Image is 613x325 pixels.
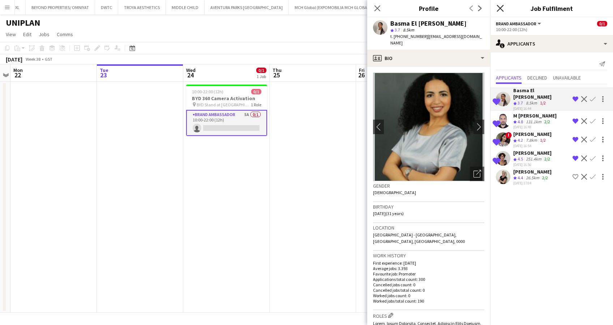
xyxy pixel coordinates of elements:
p: Cancelled jobs total count: 0 [373,287,484,293]
app-skills-label: 2/2 [544,119,550,124]
span: 24 [185,71,196,79]
button: MIDDLE CHILD [166,0,205,14]
span: Brand Ambassador [496,21,536,26]
h3: Job Fulfilment [490,4,613,13]
span: 3.7 [395,27,400,33]
button: MCH Global (EXPOMOBILIA MCH GLOBAL ME LIVE MARKETING LLC) [289,0,422,14]
div: [PERSON_NAME] [513,131,552,137]
div: M [PERSON_NAME] [513,112,557,119]
span: 0/1 [251,89,261,94]
h3: Location [373,224,484,231]
p: Worked jobs count: 0 [373,293,484,298]
button: AVENTURA PARKS [GEOGRAPHIC_DATA] [205,0,289,14]
p: Average jobs: 3.393 [373,266,484,271]
span: 10:00-22:00 (12h) [192,89,223,94]
span: Edit [23,31,31,38]
p: Applications total count: 300 [373,277,484,282]
div: [PERSON_NAME] [513,168,552,175]
img: Crew avatar or photo [373,73,484,181]
h3: Birthday [373,204,484,210]
span: Tue [100,67,108,73]
span: View [6,31,16,38]
span: Applicants [496,75,522,80]
div: 26.5km [524,175,541,181]
span: Declined [527,75,547,80]
div: [DATE] 16:44 [513,106,570,111]
app-skills-label: 2/2 [544,156,550,162]
span: 26 [358,71,365,79]
span: ! [505,132,512,138]
app-skills-label: 1/2 [540,100,546,106]
div: [DATE] 16:54 [513,144,552,148]
span: 0/1 [256,68,266,73]
h3: Gender [373,183,484,189]
h1: UNIPLAN [6,17,40,28]
div: Applicants [490,35,613,52]
div: 1 Job [257,74,266,79]
span: Mon [13,67,23,73]
div: [DATE] 16:48 [513,125,557,129]
span: 25 [271,71,282,79]
span: [GEOGRAPHIC_DATA] - [GEOGRAPHIC_DATA], [GEOGRAPHIC_DATA], [GEOGRAPHIC_DATA], 0000 [373,232,465,244]
span: | [EMAIL_ADDRESS][DOMAIN_NAME] [390,34,482,46]
div: 7.8km [524,137,539,144]
app-skills-label: 1/2 [540,137,546,143]
div: [DATE] [6,56,22,63]
p: Favourite job: Promoter [373,271,484,277]
span: 4.4 [518,175,523,180]
span: Fri [359,67,365,73]
h3: Profile [367,4,490,13]
button: DWTC [95,0,118,14]
span: t. [PHONE_NUMBER] [390,34,428,39]
div: Basma El [PERSON_NAME] [390,20,467,27]
span: Week 38 [24,56,42,62]
div: [DATE] 16:56 [513,162,552,167]
div: 8.5km [524,100,539,106]
span: 4.8 [518,119,523,124]
a: Edit [20,30,34,39]
p: Cancelled jobs count: 0 [373,282,484,287]
p: First experience: [DATE] [373,260,484,266]
div: Bio [367,50,490,67]
span: [DATE] (31 years) [373,211,404,216]
app-job-card: 10:00-22:00 (12h)0/1BYD 360 Camera Activation BYD Stand at [GEOGRAPHIC_DATA]1 RoleBrand Ambassado... [186,85,267,136]
h3: Roles [373,312,484,319]
span: 22 [12,71,23,79]
span: Thu [273,67,282,73]
span: 4.5 [518,156,523,162]
app-card-role: Brand Ambassador5A0/110:00-22:00 (12h) [186,110,267,136]
h3: BYD 360 Camera Activation [186,95,267,102]
span: 4.2 [518,137,523,143]
span: Comms [57,31,73,38]
a: Jobs [36,30,52,39]
span: 3.7 [518,100,523,106]
button: TROYA AESTHETICS [118,0,166,14]
div: 10:00-22:00 (12h) [496,27,607,32]
span: 8.5km [402,27,416,33]
span: Wed [186,67,196,73]
span: Jobs [39,31,50,38]
div: 131.1km [524,119,543,125]
span: [DEMOGRAPHIC_DATA] [373,190,416,195]
app-skills-label: 2/2 [542,175,548,180]
h3: Work history [373,252,484,259]
div: [DATE] 17:04 [513,181,552,185]
div: 251.4km [524,156,543,162]
div: [PERSON_NAME] [513,150,552,156]
span: 0/1 [597,21,607,26]
a: Comms [54,30,76,39]
span: BYD Stand at [GEOGRAPHIC_DATA] [197,102,251,107]
p: Worked jobs total count: 190 [373,298,484,304]
button: Brand Ambassador [496,21,542,26]
span: 1 Role [251,102,261,107]
div: Basma El [PERSON_NAME] [513,87,570,100]
button: PIXL [6,0,26,14]
a: View [3,30,19,39]
button: BEYOND PROPERTIES/ OMNIYAT [26,0,95,14]
span: Unavailable [553,75,581,80]
span: 23 [99,71,108,79]
div: GST [45,56,52,62]
div: Open photos pop-in [470,167,484,181]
